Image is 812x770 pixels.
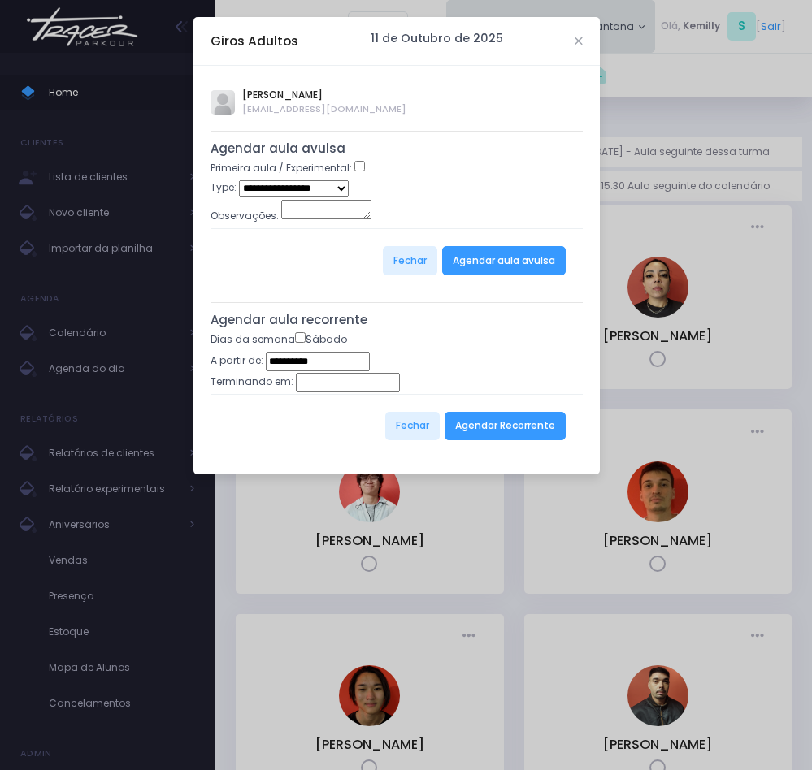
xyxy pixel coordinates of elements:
h5: Agendar aula avulsa [211,141,583,156]
label: A partir de: [211,353,263,368]
span: [EMAIL_ADDRESS][DOMAIN_NAME] [242,102,406,116]
form: Dias da semana [211,332,583,458]
button: Fechar [385,412,440,441]
button: Agendar aula avulsa [442,246,566,275]
label: Primeira aula / Experimental: [211,161,352,175]
label: Observações: [211,209,279,223]
h6: 11 de Outubro de 2025 [371,32,503,45]
label: Sábado [295,332,347,347]
h5: Agendar aula recorrente [211,313,583,327]
label: Type: [211,180,237,195]
input: Sábado [295,332,306,343]
button: Agendar Recorrente [445,412,566,441]
button: Fechar [383,246,437,275]
span: [PERSON_NAME] [242,88,406,102]
label: Terminando em: [211,374,293,389]
button: Close [575,37,583,45]
h5: Giros Adultos [211,32,298,50]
